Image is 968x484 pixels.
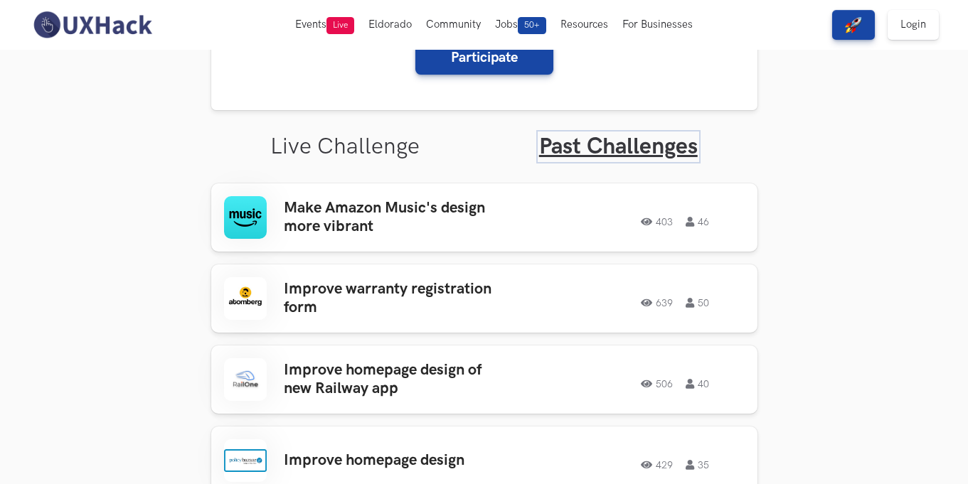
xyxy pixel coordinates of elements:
img: rocket [845,16,862,33]
span: 40 [686,379,709,389]
h3: Improve homepage design [284,451,506,470]
span: 506 [641,379,673,389]
h3: Improve homepage design of new Railway app [284,361,506,399]
a: Live Challenge [270,133,420,161]
span: 50+ [518,17,546,34]
a: Participate [415,41,553,75]
span: 403 [641,217,673,227]
a: Improve homepage design of new Railway app50640 [211,345,757,414]
img: UXHack-logo.png [29,10,156,40]
span: 429 [641,460,673,470]
span: 639 [641,298,673,308]
span: 35 [686,460,709,470]
h3: Improve warranty registration form [284,280,506,318]
span: Live [326,17,354,34]
a: Improve warranty registration form63950 [211,264,757,333]
span: 50 [686,298,709,308]
a: Make Amazon Music's design more vibrant40346 [211,183,757,252]
span: 46 [686,217,709,227]
a: Past Challenges [539,133,698,161]
ul: Tabs Interface [211,110,757,161]
h3: Make Amazon Music's design more vibrant [284,199,506,237]
a: Login [888,10,939,40]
